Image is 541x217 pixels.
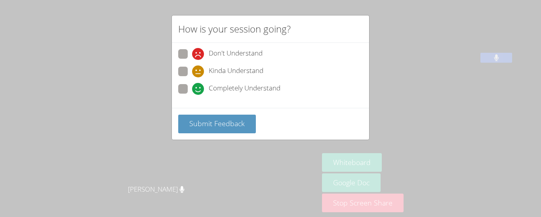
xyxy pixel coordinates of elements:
span: Kinda Understand [209,65,263,77]
span: Don't Understand [209,48,263,60]
span: Submit Feedback [189,119,245,128]
button: Submit Feedback [178,115,256,133]
h2: How is your session going? [178,22,291,36]
span: Completely Understand [209,83,280,95]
